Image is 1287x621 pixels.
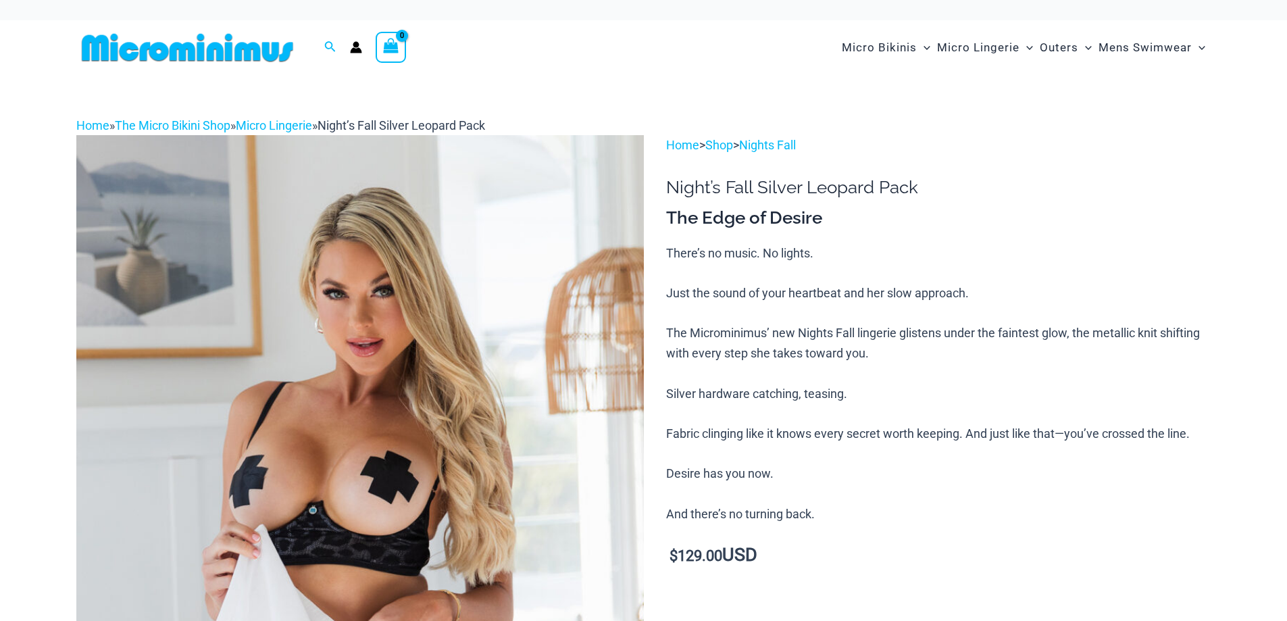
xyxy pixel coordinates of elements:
img: MM SHOP LOGO FLAT [76,32,299,63]
span: » » » [76,118,485,132]
span: Menu Toggle [1192,30,1205,65]
nav: Site Navigation [836,25,1211,70]
a: Home [666,138,699,152]
a: Micro BikinisMenu ToggleMenu Toggle [838,27,934,68]
span: Night’s Fall Silver Leopard Pack [318,118,485,132]
p: USD [666,545,1211,566]
a: Micro LingerieMenu ToggleMenu Toggle [934,27,1036,68]
span: Mens Swimwear [1099,30,1192,65]
p: > > [666,135,1211,155]
h1: Night’s Fall Silver Leopard Pack [666,177,1211,198]
a: Home [76,118,109,132]
a: The Micro Bikini Shop [115,118,230,132]
a: Shop [705,138,733,152]
a: OutersMenu ToggleMenu Toggle [1036,27,1095,68]
span: Micro Bikinis [842,30,917,65]
span: $ [670,547,678,564]
a: View Shopping Cart, empty [376,32,407,63]
a: Nights Fall [739,138,796,152]
a: Mens SwimwearMenu ToggleMenu Toggle [1095,27,1209,68]
span: Outers [1040,30,1078,65]
a: Search icon link [324,39,336,56]
bdi: 129.00 [670,547,722,564]
p: There’s no music. No lights. Just the sound of your heartbeat and her slow approach. The Micromin... [666,243,1211,524]
span: Menu Toggle [917,30,930,65]
a: Micro Lingerie [236,118,312,132]
a: Account icon link [350,41,362,53]
span: Micro Lingerie [937,30,1019,65]
span: Menu Toggle [1019,30,1033,65]
span: Menu Toggle [1078,30,1092,65]
h3: The Edge of Desire [666,207,1211,230]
